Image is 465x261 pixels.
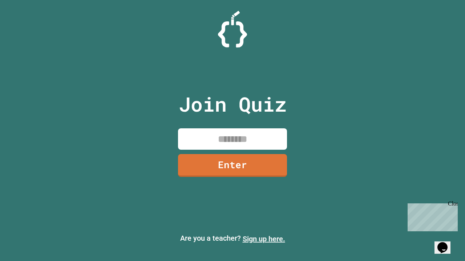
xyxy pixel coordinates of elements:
iframe: chat widget [434,232,458,254]
p: Join Quiz [179,89,287,119]
a: Sign up here. [243,235,285,243]
div: Chat with us now!Close [3,3,50,46]
img: Logo.svg [218,11,247,47]
a: Enter [178,154,287,177]
iframe: chat widget [405,200,458,231]
p: Are you a teacher? [6,233,459,244]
